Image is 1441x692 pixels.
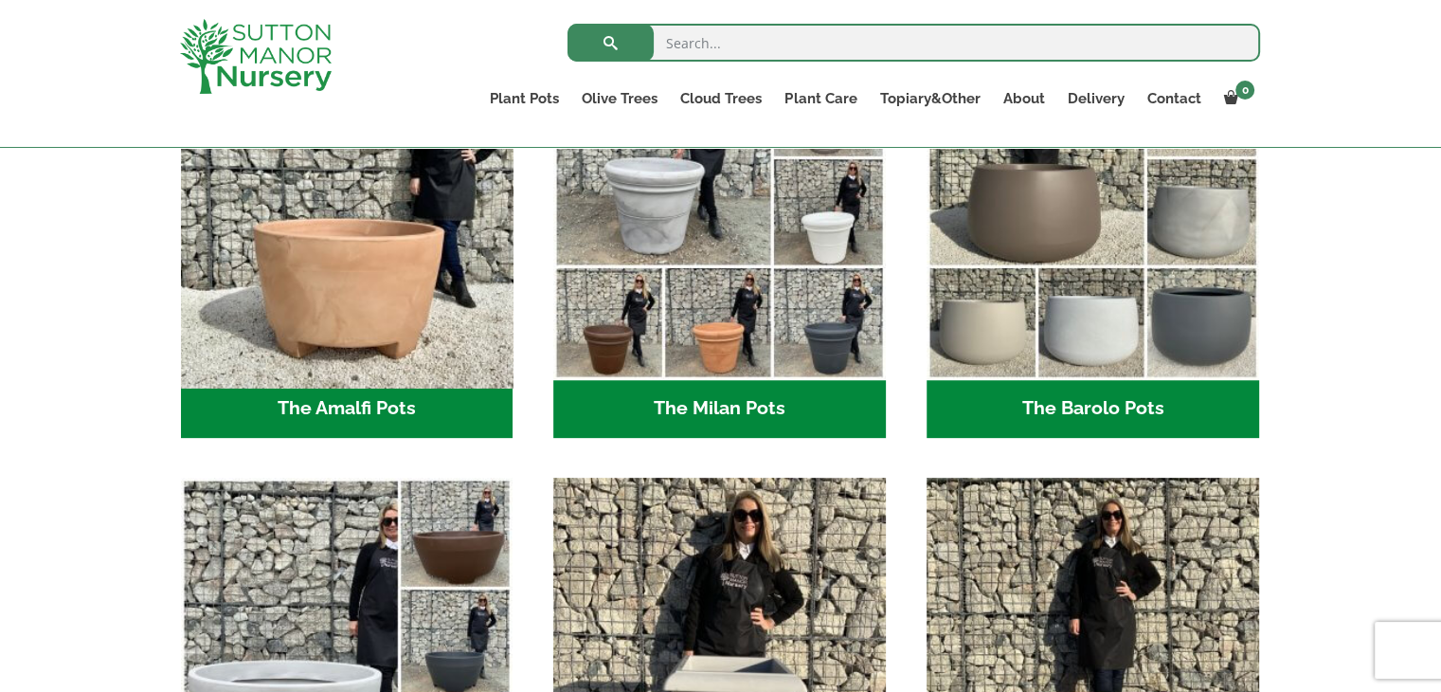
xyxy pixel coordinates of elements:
a: Olive Trees [570,85,669,112]
span: 0 [1235,81,1254,100]
a: About [991,85,1055,112]
img: The Amalfi Pots [172,39,521,388]
a: Cloud Trees [669,85,773,112]
img: logo [180,19,332,94]
a: Delivery [1055,85,1135,112]
a: Contact [1135,85,1212,112]
input: Search... [567,24,1260,62]
a: Visit product category The Milan Pots [553,47,886,438]
a: 0 [1212,85,1260,112]
h2: The Milan Pots [553,380,886,439]
img: The Barolo Pots [927,47,1259,380]
a: Plant Care [773,85,868,112]
a: Visit product category The Amalfi Pots [181,47,513,438]
h2: The Barolo Pots [927,380,1259,439]
a: Plant Pots [478,85,570,112]
img: The Milan Pots [553,47,886,380]
h2: The Amalfi Pots [181,380,513,439]
a: Topiary&Other [868,85,991,112]
a: Visit product category The Barolo Pots [927,47,1259,438]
